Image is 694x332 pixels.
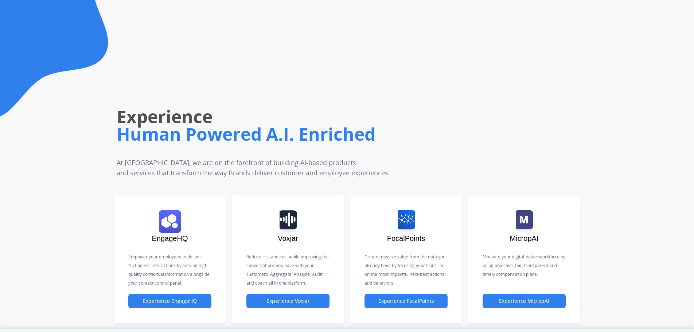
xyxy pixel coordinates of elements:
img: logo [398,210,415,233]
button: Experience Voxjar [246,294,330,308]
h1: Experience [117,105,490,128]
button: Experience MicropAI [483,294,566,308]
a: Experience EngageHQ [128,298,211,304]
p: Motivate your digital-native workforce by using objective, fair, transparent and timely compensat... [483,253,566,279]
span: EngageHQ [152,234,188,242]
a: Experience MicropAI [483,298,566,304]
p: Reduce risk and cost while improving the conversations you have with your customers. Aggregate, A... [246,253,330,288]
span: Voxjar [278,234,298,242]
p: At [GEOGRAPHIC_DATA], we are on the forefront of building AI-based products and services that tra... [117,157,443,178]
img: logo [280,210,297,233]
button: Experience EngageHQ [128,294,211,308]
span: FocalPoints [387,234,425,242]
p: Empower your employees to deliver frictionless interactions by serving high quality contextual in... [128,253,211,288]
img: logo [516,210,533,233]
p: Create massive value from the data you already have by focusing your front-line on the most impac... [364,253,448,288]
a: Experience FocalPoints [364,298,448,304]
a: Experience Voxjar [246,298,330,304]
span: MicropAI [510,234,539,242]
button: Experience FocalPoints [364,294,448,308]
img: logo [159,210,181,233]
h1: Human Powered A.I. Enriched [117,122,490,146]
